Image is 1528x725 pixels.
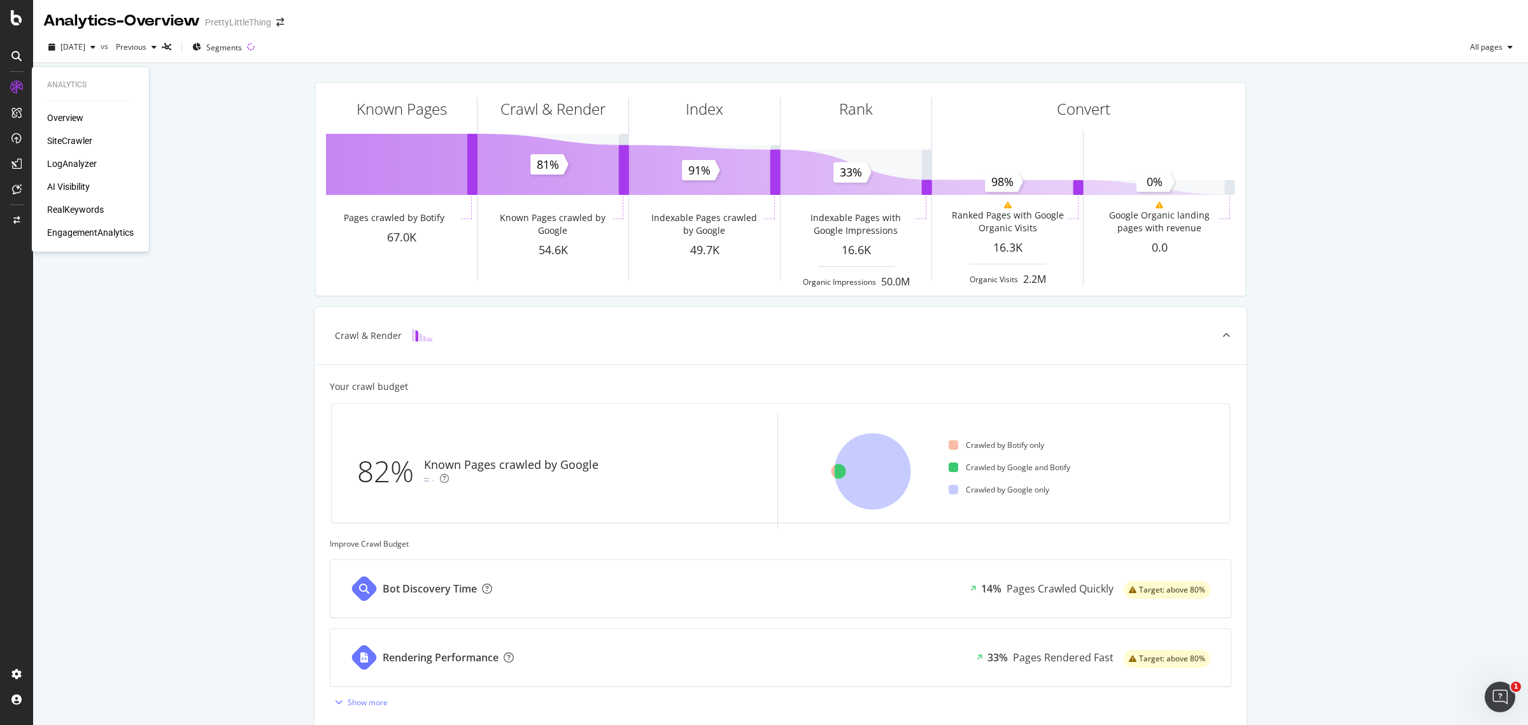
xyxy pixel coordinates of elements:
[495,212,609,237] div: Known Pages crawled by Google
[344,212,444,224] div: Pages crawled by Botify
[478,242,628,259] div: 54.6K
[981,582,1001,596] div: 14%
[330,559,1231,618] a: Bot Discovery Time14%Pages Crawled Quicklywarning label
[424,457,598,473] div: Known Pages crawled by Google
[1139,655,1205,663] span: Target: above 80%
[47,111,83,124] a: Overview
[1485,682,1515,712] iframe: Intercom live chat
[47,180,90,193] a: AI Visibility
[1124,650,1210,668] div: warning label
[1013,650,1114,665] div: Pages Rendered Fast
[187,37,247,57] button: Segments
[47,80,134,90] div: Analytics
[43,37,101,57] button: [DATE]
[1465,41,1503,52] span: All pages
[330,628,1231,687] a: Rendering Performance33%Pages Rendered Fastwarning label
[357,450,424,492] div: 82%
[1465,37,1518,57] button: All pages
[111,41,146,52] span: Previous
[987,650,1008,665] div: 33%
[686,98,723,120] div: Index
[330,380,408,393] div: Your crawl budget
[383,582,477,596] div: Bot Discovery Time
[1124,581,1210,599] div: warning label
[949,440,1044,450] div: Crawled by Botify only
[839,98,873,120] div: Rank
[357,98,447,120] div: Known Pages
[383,650,499,665] div: Rendering Performance
[949,484,1049,495] div: Crawled by Google only
[330,692,388,712] button: Show more
[348,697,388,708] div: Show more
[1139,586,1205,594] span: Target: above 80%
[412,329,432,341] img: block-icon
[60,41,85,52] span: 2025 Oct. 10th
[781,242,931,259] div: 16.6K
[949,462,1070,473] div: Crawled by Google and Botify
[111,37,162,57] button: Previous
[335,329,402,342] div: Crawl & Render
[881,275,910,289] div: 50.0M
[330,538,1231,549] div: Improve Crawl Budget
[803,276,876,287] div: Organic Impressions
[47,203,104,216] a: RealKeywords
[43,10,200,32] div: Analytics - Overview
[206,42,242,53] span: Segments
[432,473,435,486] div: -
[47,134,92,147] a: SiteCrawler
[47,157,97,170] a: LogAnalyzer
[798,212,912,237] div: Indexable Pages with Google Impressions
[1007,582,1114,596] div: Pages Crawled Quickly
[500,98,605,120] div: Crawl & Render
[424,478,429,482] img: Equal
[1511,682,1521,692] span: 1
[629,242,780,259] div: 49.7K
[647,212,761,237] div: Indexable Pages crawled by Google
[47,226,134,239] a: EngagementAnalytics
[326,229,477,246] div: 67.0K
[276,18,284,27] div: arrow-right-arrow-left
[205,16,271,29] div: PrettyLittleThing
[101,41,111,52] span: vs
